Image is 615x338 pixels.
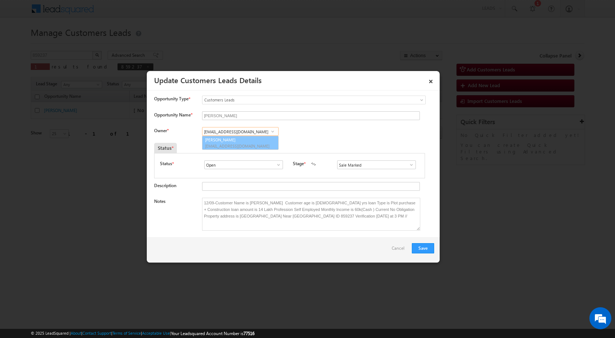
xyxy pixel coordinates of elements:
[120,4,138,21] div: Minimize live chat window
[154,128,168,133] label: Owner
[154,143,177,153] div: Status
[160,160,172,167] label: Status
[154,96,189,102] span: Opportunity Type
[100,226,133,235] em: Start Chat
[82,331,111,335] a: Contact Support
[405,161,414,168] a: Show All Items
[243,331,254,336] span: 77516
[142,331,170,335] a: Acceptable Use
[154,112,192,118] label: Opportunity Name
[204,160,283,169] input: Type to Search
[202,136,279,150] a: [PERSON_NAME]
[425,74,437,86] a: ×
[268,128,277,135] a: Show All Items
[154,75,262,85] a: Update Customers Leads Details
[412,243,434,253] button: Save
[205,143,271,149] span: [EMAIL_ADDRESS][DOMAIN_NAME]
[71,331,81,335] a: About
[337,160,416,169] input: Type to Search
[202,127,279,136] input: Type to Search
[154,198,165,204] label: Notes
[154,183,176,188] label: Description
[293,160,304,167] label: Stage
[202,97,396,103] span: Customers Leads
[38,38,123,48] div: Chat with us now
[392,243,408,257] a: Cancel
[12,38,31,48] img: d_60004797649_company_0_60004797649
[31,330,254,337] span: © 2025 LeadSquared | | | | |
[272,161,281,168] a: Show All Items
[112,331,141,335] a: Terms of Service
[202,96,426,104] a: Customers Leads
[10,68,134,219] textarea: Type your message and hit 'Enter'
[171,331,254,336] span: Your Leadsquared Account Number is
